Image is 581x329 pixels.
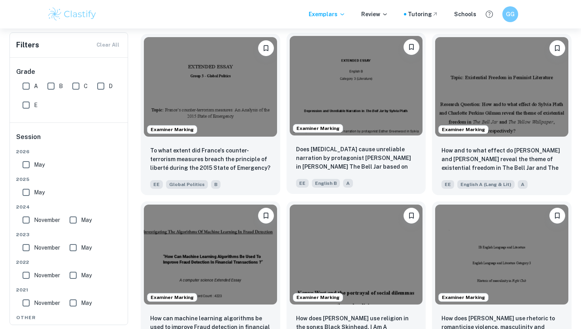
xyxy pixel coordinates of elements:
[343,179,353,188] span: A
[16,231,122,238] span: 2023
[258,40,274,56] button: Bookmark
[16,203,122,211] span: 2024
[296,145,417,172] p: Does depression cause unreliable narration by protagonist Esther Greenwood in Sylvia Plath’s The ...
[296,179,309,188] span: EE
[81,271,92,280] span: May
[59,82,63,90] span: B
[435,205,568,304] img: English A (Lang & Lit) EE example thumbnail: How does Tyler Durden use rhetoric to ro
[141,34,280,195] a: Examiner MarkingBookmarkTo what extent did France's counter-terrorism measures breach the princip...
[34,299,60,307] span: November
[34,243,60,252] span: November
[47,6,97,22] img: Clastify logo
[293,125,343,132] span: Examiner Marking
[293,294,343,301] span: Examiner Marking
[81,243,92,252] span: May
[506,10,515,19] h6: GG
[549,40,565,56] button: Bookmark
[150,146,271,172] p: To what extent did France's counter-terrorism measures breach the principle of liberté during the...
[287,34,426,195] a: Examiner MarkingBookmarkDoes depression cause unreliable narration by protagonist Esther Greenwoo...
[549,208,565,224] button: Bookmark
[147,294,197,301] span: Examiner Marking
[150,180,163,189] span: EE
[502,6,518,22] button: GG
[457,180,515,189] span: English A (Lang & Lit)
[16,314,122,321] span: Other
[34,82,38,90] span: A
[84,82,88,90] span: C
[109,82,113,90] span: D
[16,259,122,266] span: 2022
[454,10,476,19] a: Schools
[16,148,122,155] span: 2026
[34,101,38,109] span: E
[34,216,60,224] span: November
[16,176,122,183] span: 2025
[34,160,45,169] span: May
[441,180,454,189] span: EE
[258,208,274,224] button: Bookmark
[439,294,488,301] span: Examiner Marking
[16,39,39,51] h6: Filters
[81,299,92,307] span: May
[16,67,122,77] h6: Grade
[211,180,221,189] span: B
[441,146,562,173] p: How and to what effect do Sylvia Plath and Charlotte Perkins Gilman reveal the theme of existenti...
[147,126,197,133] span: Examiner Marking
[81,216,92,224] span: May
[408,10,438,19] a: Tutoring
[34,188,45,197] span: May
[290,36,423,135] img: English B EE example thumbnail: Does depression cause unreliable narrati
[518,180,528,189] span: A
[16,286,122,293] span: 2021
[312,179,340,188] span: English B
[144,37,277,137] img: Global Politics EE example thumbnail: To what extent did France's counter-terr
[361,10,388,19] p: Review
[435,37,568,137] img: English A (Lang & Lit) EE example thumbnail: How and to what effect do Sylvia Plath a
[144,205,277,304] img: Computer Science EE example thumbnail: How can machine learning algorithms be u
[16,132,122,148] h6: Session
[34,271,60,280] span: November
[404,39,419,55] button: Bookmark
[290,205,423,304] img: English A (Lang & Lit) EE example thumbnail: How does Kanye West use religion in the
[483,8,496,21] button: Help and Feedback
[439,126,488,133] span: Examiner Marking
[404,208,419,224] button: Bookmark
[309,10,345,19] p: Exemplars
[166,180,208,189] span: Global Politics
[432,34,572,195] a: Examiner MarkingBookmarkHow and to what effect do Sylvia Plath and Charlotte Perkins Gilman revea...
